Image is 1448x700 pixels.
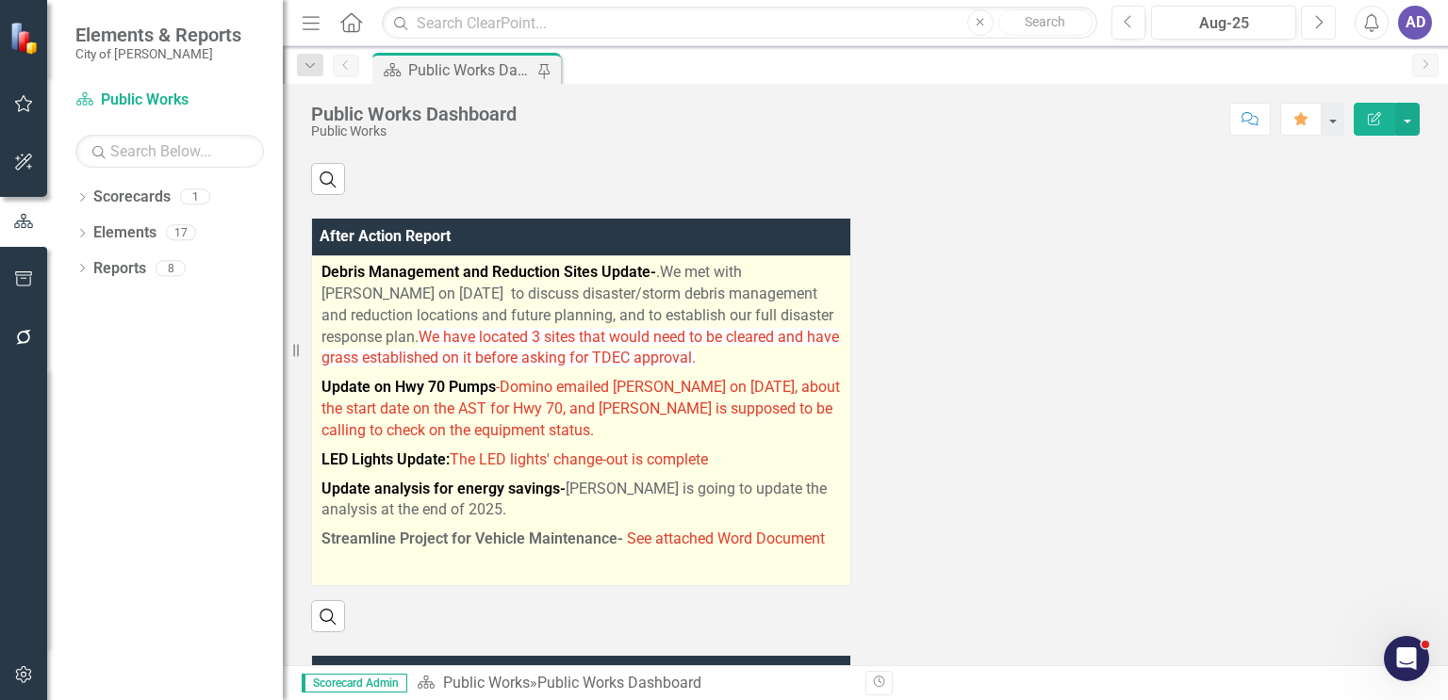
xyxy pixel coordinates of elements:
div: 1 [180,189,210,205]
span: The LED lights' change-out is complete [321,450,708,468]
div: Public Works [311,124,517,138]
div: 17 [166,225,196,241]
strong: Streamline Project for Vehicle Maintenance- [321,529,623,547]
div: Public Works Dashboard [311,104,517,124]
span: LED Lights Update: [321,450,450,468]
span: Elements & Reports [75,24,241,46]
span: Update analysis for energy savings- [321,480,566,497]
a: Public Works [75,90,264,111]
div: » [417,673,851,694]
a: Elements [93,222,156,244]
span: We have located 3 sites that would need to be cleared and have grass established on it before ask... [321,328,839,367]
span: Update on Hwy 70 Pumps [321,378,496,396]
span: -Domino emailed [PERSON_NAME] on [DATE], about the start date on the AST for Hwy 70, and [PERSON_... [321,378,840,439]
div: Aug-25 [1158,12,1290,35]
input: Search Below... [75,135,264,168]
span: Search [1025,14,1065,29]
small: City of [PERSON_NAME] [75,46,241,61]
td: Double-Click to Edit [312,256,851,586]
button: Search [998,9,1093,36]
p: [PERSON_NAME] is going to update the analysis at the end of 2025. [321,475,841,526]
span: See attached Word Document [627,529,825,547]
iframe: Intercom live chat [1384,636,1429,681]
span: Debris Management and Reduction Sites Update- [321,263,656,281]
button: Aug-25 [1151,6,1296,40]
div: 8 [156,260,186,276]
a: Public Works [443,674,530,692]
div: Public Works Dashboard [408,58,533,82]
a: Reports [93,258,146,280]
p: .We met with [PERSON_NAME] on [DATE] to discuss disaster/storm debris management and reduction lo... [321,262,841,373]
input: Search ClearPoint... [382,7,1096,40]
img: ClearPoint Strategy [9,21,42,54]
button: AD [1398,6,1432,40]
span: Scorecard Admin [302,674,407,692]
div: Public Works Dashboard [537,674,701,692]
a: Scorecards [93,187,171,208]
